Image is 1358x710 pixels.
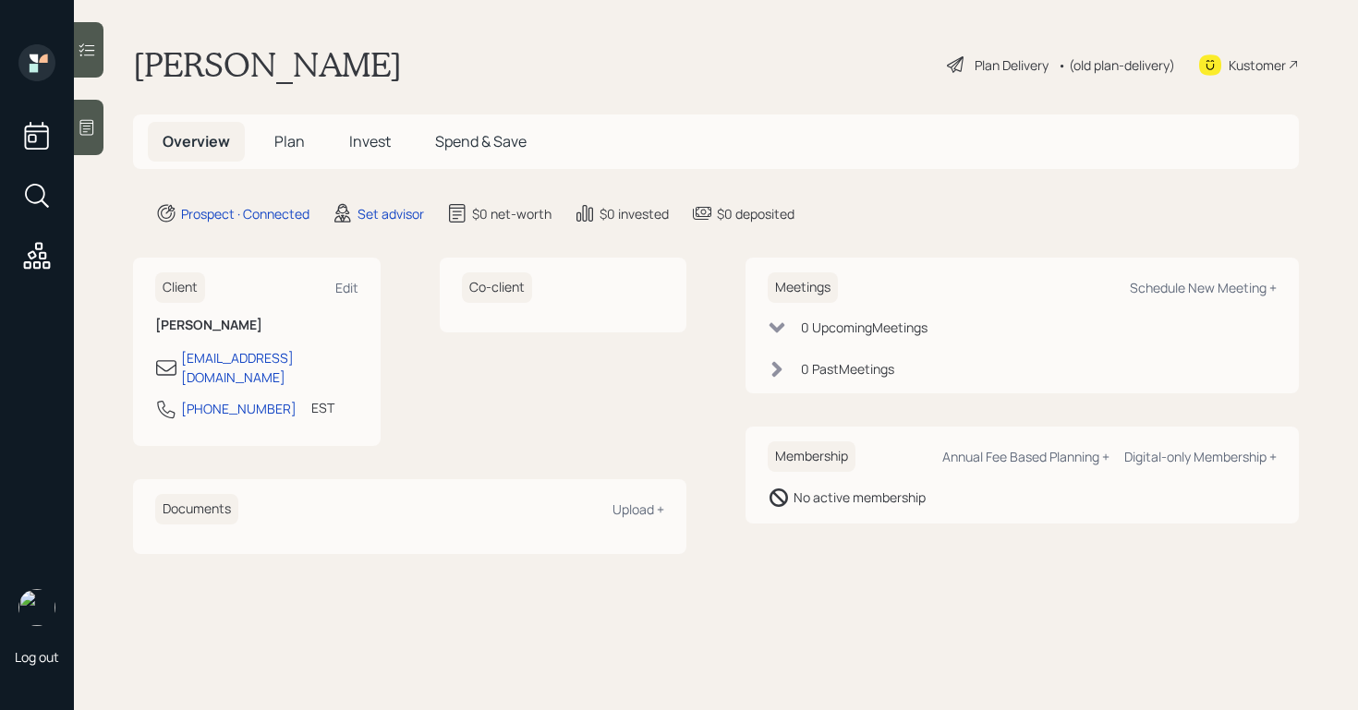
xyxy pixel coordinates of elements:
h1: [PERSON_NAME] [133,44,402,85]
h6: Meetings [768,272,838,303]
div: Kustomer [1229,55,1286,75]
h6: Membership [768,441,855,472]
div: Log out [15,648,59,666]
div: EST [311,398,334,417]
div: Prospect · Connected [181,204,309,223]
div: $0 invested [600,204,669,223]
div: Upload + [612,500,664,518]
h6: [PERSON_NAME] [155,318,358,333]
div: $0 net-worth [472,204,552,223]
div: Schedule New Meeting + [1130,279,1277,296]
span: Invest [349,131,391,151]
h6: Client [155,272,205,303]
div: [PHONE_NUMBER] [181,399,297,418]
div: • (old plan-delivery) [1058,55,1175,75]
h6: Co-client [462,272,532,303]
span: Overview [163,131,230,151]
div: 0 Past Meeting s [801,359,894,379]
div: $0 deposited [717,204,794,223]
div: Plan Delivery [975,55,1049,75]
div: Digital-only Membership + [1124,448,1277,465]
img: retirable_logo.png [18,589,55,626]
div: No active membership [794,487,926,507]
div: Set advisor [358,204,424,223]
span: Plan [274,131,305,151]
div: 0 Upcoming Meeting s [801,318,928,337]
div: [EMAIL_ADDRESS][DOMAIN_NAME] [181,348,358,387]
h6: Documents [155,494,238,524]
div: Annual Fee Based Planning + [942,448,1109,465]
div: Edit [335,279,358,296]
span: Spend & Save [435,131,527,151]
